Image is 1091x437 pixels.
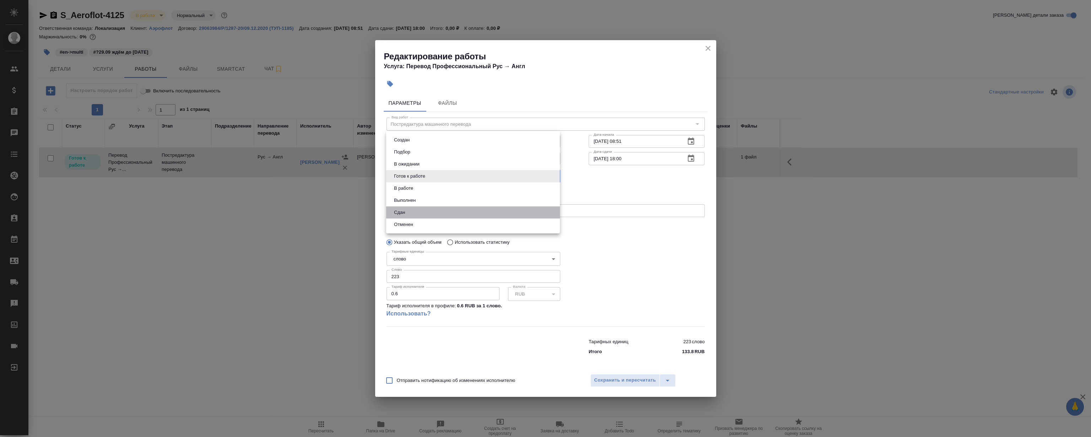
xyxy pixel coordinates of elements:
[392,221,415,228] button: Отменен
[392,148,412,156] button: Подбор
[392,184,415,192] button: В работе
[392,136,412,144] button: Создан
[392,196,418,204] button: Выполнен
[392,160,422,168] button: В ожидании
[392,209,407,216] button: Сдан
[392,172,427,180] button: Готов к работе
